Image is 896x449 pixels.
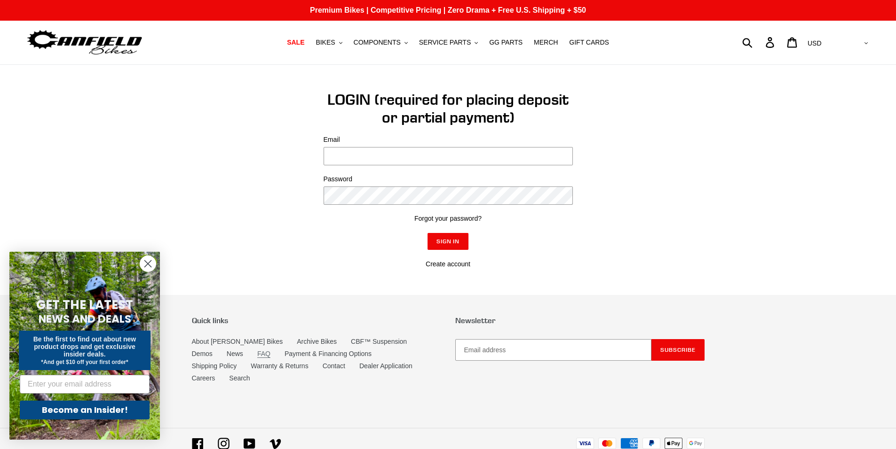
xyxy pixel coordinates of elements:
[324,135,573,145] label: Email
[414,215,482,222] a: Forgot your password?
[33,335,136,358] span: Be the first to find out about new product drops and get exclusive insider deals.
[41,359,128,365] span: *And get $10 off your first order*
[20,401,150,419] button: Become an Insider!
[227,350,243,357] a: News
[359,362,412,370] a: Dealer Application
[36,296,133,313] span: GET THE LATEST
[26,28,143,57] img: Canfield Bikes
[349,36,412,49] button: COMPONENTS
[324,174,573,184] label: Password
[534,39,558,46] span: MERCH
[192,316,441,325] p: Quick links
[282,36,309,49] a: SALE
[569,39,609,46] span: GIFT CARDS
[140,255,156,272] button: Close dialog
[20,375,150,394] input: Enter your email address
[428,233,469,250] input: Sign In
[192,350,213,357] a: Demos
[455,316,705,325] p: Newsletter
[251,362,308,370] a: Warranty & Returns
[529,36,563,49] a: MERCH
[323,362,345,370] a: Contact
[484,36,527,49] a: GG PARTS
[285,350,372,357] a: Payment & Financing Options
[651,339,705,361] button: Subscribe
[455,339,651,361] input: Email address
[192,362,237,370] a: Shipping Policy
[419,39,471,46] span: SERVICE PARTS
[311,36,347,49] button: BIKES
[257,350,270,358] a: FAQ
[192,338,283,345] a: About [PERSON_NAME] Bikes
[747,32,771,53] input: Search
[192,374,215,382] a: Careers
[229,374,250,382] a: Search
[354,39,401,46] span: COMPONENTS
[39,311,131,326] span: NEWS AND DEALS
[316,39,335,46] span: BIKES
[324,91,573,127] h1: LOGIN (required for placing deposit or partial payment)
[564,36,614,49] a: GIFT CARDS
[426,260,470,268] a: Create account
[660,346,696,353] span: Subscribe
[297,338,337,345] a: Archive Bikes
[414,36,483,49] button: SERVICE PARTS
[351,338,407,345] a: CBF™ Suspension
[489,39,523,46] span: GG PARTS
[287,39,304,46] span: SALE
